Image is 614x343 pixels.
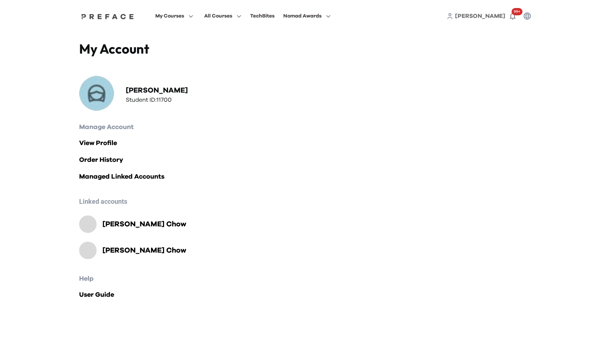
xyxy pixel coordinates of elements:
span: Nomad Awards [283,12,322,20]
span: 99+ [512,8,522,15]
h3: Student ID: 11700 [126,96,188,104]
button: My Courses [153,11,195,21]
div: TechBites [250,12,275,20]
a: View Profile [79,138,535,148]
h2: Manage Account [79,122,535,132]
h2: [PERSON_NAME] Chow [102,245,186,256]
h2: [PERSON_NAME] [126,85,188,96]
span: [PERSON_NAME] [455,13,505,19]
a: [PERSON_NAME] Chow [97,219,186,229]
button: 99+ [505,9,520,23]
h2: Help [79,274,535,284]
button: Nomad Awards [281,11,333,21]
span: My Courses [155,12,184,20]
img: Preface Logo [79,13,136,19]
a: Order History [79,155,535,165]
a: [PERSON_NAME] [455,12,505,20]
img: Profile Picture [79,76,114,111]
a: Managed Linked Accounts [79,172,535,182]
a: [PERSON_NAME] Chow [97,245,186,256]
h6: Linked accounts [79,196,535,207]
h2: [PERSON_NAME] Chow [102,219,186,229]
span: All Courses [204,12,232,20]
a: User Guide [79,290,535,300]
h4: My Account [79,41,307,57]
button: All Courses [202,11,244,21]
